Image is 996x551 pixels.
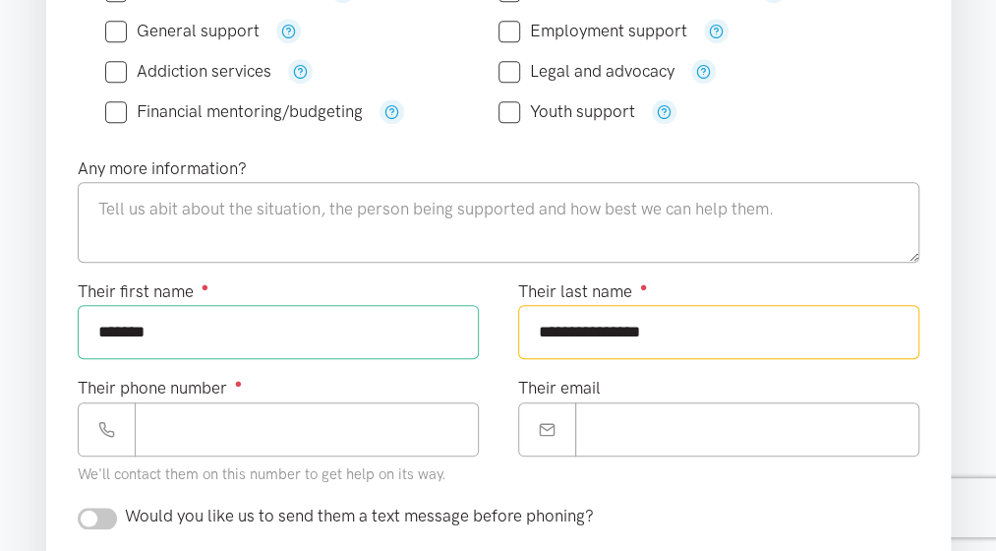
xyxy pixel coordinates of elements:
[498,103,635,120] label: Youth support
[105,63,271,80] label: Addiction services
[78,465,446,483] small: We'll contact them on this number to get help on its way.
[105,103,363,120] label: Financial mentoring/budgeting
[575,402,919,457] input: Email
[202,279,209,294] sup: ●
[125,506,594,525] span: Would you like us to send them a text message before phoning?
[518,278,648,305] label: Their last name
[135,402,479,457] input: Phone number
[498,23,687,39] label: Employment support
[78,375,243,401] label: Their phone number
[640,279,648,294] sup: ●
[518,375,601,401] label: Their email
[78,155,247,182] label: Any more information?
[235,376,243,391] sup: ●
[105,23,260,39] label: General support
[78,278,209,305] label: Their first name
[498,63,674,80] label: Legal and advocacy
